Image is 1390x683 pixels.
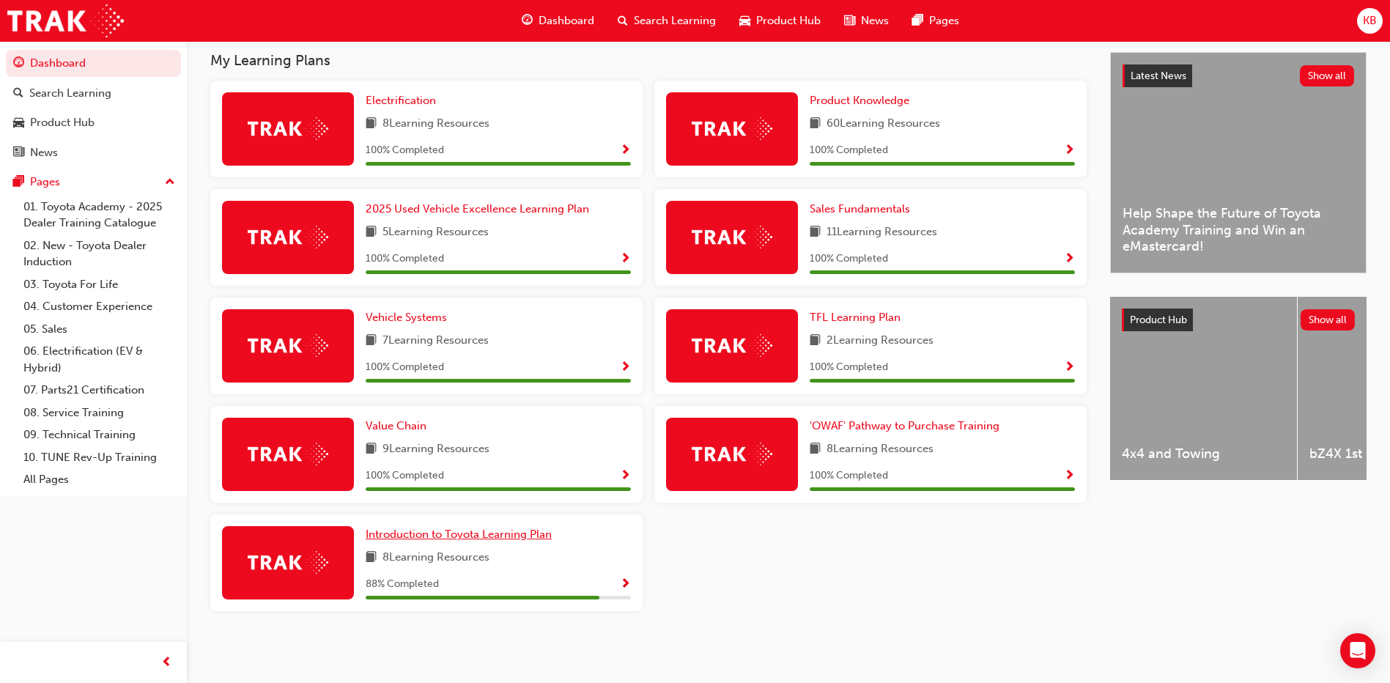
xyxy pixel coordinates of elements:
[366,468,444,484] span: 100 % Completed
[692,226,772,248] img: Trak
[6,50,181,77] a: Dashboard
[1064,141,1075,160] button: Show Progress
[13,147,24,160] span: news-icon
[634,12,716,29] span: Search Learning
[366,419,426,432] span: Value Chain
[1301,309,1356,331] button: Show all
[1064,361,1075,374] span: Show Progress
[810,332,821,350] span: book-icon
[13,117,24,130] span: car-icon
[827,224,937,242] span: 11 Learning Resources
[18,318,181,341] a: 05. Sales
[620,141,631,160] button: Show Progress
[6,139,181,166] a: News
[366,202,589,215] span: 2025 Used Vehicle Excellence Learning Plan
[620,358,631,377] button: Show Progress
[382,440,489,459] span: 9 Learning Resources
[366,311,447,324] span: Vehicle Systems
[618,12,628,30] span: search-icon
[1130,314,1187,326] span: Product Hub
[29,85,111,102] div: Search Learning
[620,467,631,485] button: Show Progress
[165,173,175,192] span: up-icon
[366,115,377,133] span: book-icon
[1064,470,1075,483] span: Show Progress
[18,273,181,296] a: 03. Toyota For Life
[810,419,999,432] span: 'OWAF' Pathway to Purchase Training
[810,251,888,267] span: 100 % Completed
[30,144,58,161] div: News
[810,418,1005,435] a: 'OWAF' Pathway to Purchase Training
[1123,205,1354,255] span: Help Shape the Future of Toyota Academy Training and Win an eMastercard!
[382,549,489,567] span: 8 Learning Resources
[1064,358,1075,377] button: Show Progress
[1064,467,1075,485] button: Show Progress
[6,109,181,136] a: Product Hub
[1340,633,1375,668] div: Open Intercom Messenger
[366,201,595,218] a: 2025 Used Vehicle Excellence Learning Plan
[382,332,489,350] span: 7 Learning Resources
[1357,8,1383,34] button: KB
[7,4,124,37] img: Trak
[827,332,934,350] span: 2 Learning Resources
[844,12,855,30] span: news-icon
[18,468,181,491] a: All Pages
[366,526,558,543] a: Introduction to Toyota Learning Plan
[18,235,181,273] a: 02. New - Toyota Dealer Induction
[810,468,888,484] span: 100 % Completed
[6,169,181,196] button: Pages
[1122,446,1285,462] span: 4x4 and Towing
[13,57,24,70] span: guage-icon
[18,402,181,424] a: 08. Service Training
[18,196,181,235] a: 01. Toyota Academy - 2025 Dealer Training Catalogue
[901,6,971,36] a: pages-iconPages
[810,142,888,159] span: 100 % Completed
[248,226,328,248] img: Trak
[30,114,95,131] div: Product Hub
[620,470,631,483] span: Show Progress
[692,443,772,465] img: Trak
[861,12,889,29] span: News
[18,295,181,318] a: 04. Customer Experience
[692,334,772,357] img: Trak
[248,334,328,357] img: Trak
[13,176,24,189] span: pages-icon
[366,440,377,459] span: book-icon
[161,654,172,672] span: prev-icon
[1064,144,1075,158] span: Show Progress
[1122,309,1355,332] a: Product HubShow all
[1064,250,1075,268] button: Show Progress
[248,551,328,574] img: Trak
[382,115,489,133] span: 8 Learning Resources
[366,528,552,541] span: Introduction to Toyota Learning Plan
[620,575,631,594] button: Show Progress
[620,144,631,158] span: Show Progress
[606,6,728,36] a: search-iconSearch Learning
[827,440,934,459] span: 8 Learning Resources
[366,142,444,159] span: 100 % Completed
[810,202,910,215] span: Sales Fundamentals
[539,12,594,29] span: Dashboard
[810,94,909,107] span: Product Knowledge
[30,174,60,191] div: Pages
[366,576,439,593] span: 88 % Completed
[739,12,750,30] span: car-icon
[366,94,436,107] span: Electrification
[728,6,832,36] a: car-iconProduct Hub
[620,253,631,266] span: Show Progress
[248,443,328,465] img: Trak
[1300,65,1355,86] button: Show all
[810,440,821,459] span: book-icon
[756,12,821,29] span: Product Hub
[810,224,821,242] span: book-icon
[6,80,181,107] a: Search Learning
[1363,12,1377,29] span: KB
[210,52,1087,69] h3: My Learning Plans
[620,250,631,268] button: Show Progress
[692,117,772,140] img: Trak
[1123,64,1354,88] a: Latest NewsShow all
[832,6,901,36] a: news-iconNews
[1110,297,1297,480] a: 4x4 and Towing
[18,424,181,446] a: 09. Technical Training
[1131,70,1186,82] span: Latest News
